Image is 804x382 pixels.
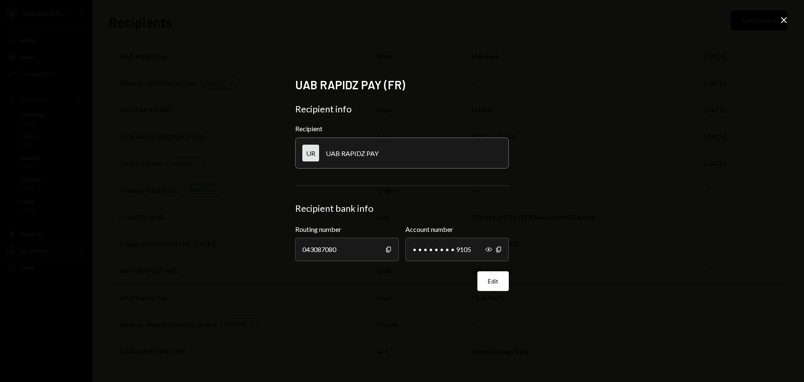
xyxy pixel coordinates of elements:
div: 043087080 [295,238,399,261]
div: Recipient [295,125,509,133]
label: Account number [405,224,509,234]
label: Routing number [295,224,399,234]
h2: UAB RAPIDZ PAY (FR) [295,77,509,93]
button: Edit [477,271,509,291]
div: • • • • • • • • 9105 [405,238,509,261]
div: UAB RAPIDZ PAY [326,149,379,157]
div: Recipient bank info [295,203,509,214]
div: UR [302,145,319,161]
div: Recipient info [295,103,509,115]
